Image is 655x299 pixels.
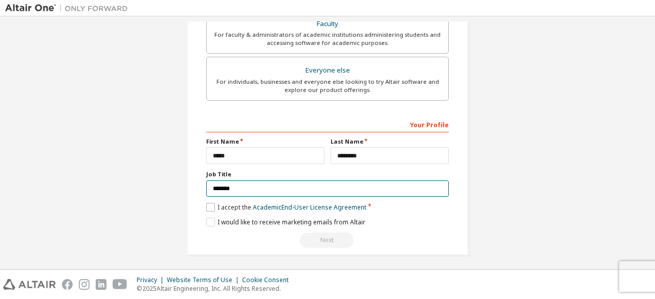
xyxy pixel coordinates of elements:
[62,279,73,290] img: facebook.svg
[331,137,449,146] label: Last Name
[206,218,365,226] label: I would like to receive marketing emails from Altair
[206,137,324,146] label: First Name
[137,276,167,284] div: Privacy
[113,279,127,290] img: youtube.svg
[5,3,133,13] img: Altair One
[213,31,442,47] div: For faculty & administrators of academic institutions administering students and accessing softwa...
[96,279,106,290] img: linkedin.svg
[167,276,242,284] div: Website Terms of Use
[206,233,449,248] div: Read and acccept EULA to continue
[206,203,366,212] label: I accept the
[206,116,449,132] div: Your Profile
[137,284,295,293] p: © 2025 Altair Engineering, Inc. All Rights Reserved.
[213,17,442,31] div: Faculty
[242,276,295,284] div: Cookie Consent
[79,279,90,290] img: instagram.svg
[213,78,442,94] div: For individuals, businesses and everyone else looking to try Altair software and explore our prod...
[3,279,56,290] img: altair_logo.svg
[253,203,366,212] a: Academic End-User License Agreement
[206,170,449,178] label: Job Title
[213,63,442,78] div: Everyone else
